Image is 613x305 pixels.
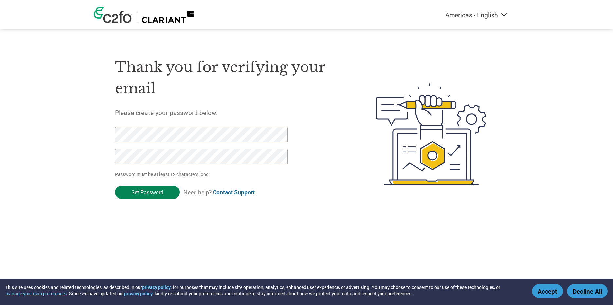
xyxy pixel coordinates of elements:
[115,108,345,117] h5: Please create your password below.
[5,284,523,296] div: This site uses cookies and related technologies, as described in our , for purposes that may incl...
[94,7,132,23] img: c2fo logo
[124,290,153,296] a: privacy policy
[115,57,345,99] h1: Thank you for verifying your email
[142,284,171,290] a: privacy policy
[115,171,290,178] p: Password must be at least 12 characters long
[5,290,67,296] button: manage your own preferences
[567,284,608,298] button: Decline All
[115,186,180,199] input: Set Password
[213,188,255,196] a: Contact Support
[142,11,194,23] img: Clariant
[532,284,563,298] button: Accept
[364,47,498,221] img: create-password
[183,188,255,196] span: Need help?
